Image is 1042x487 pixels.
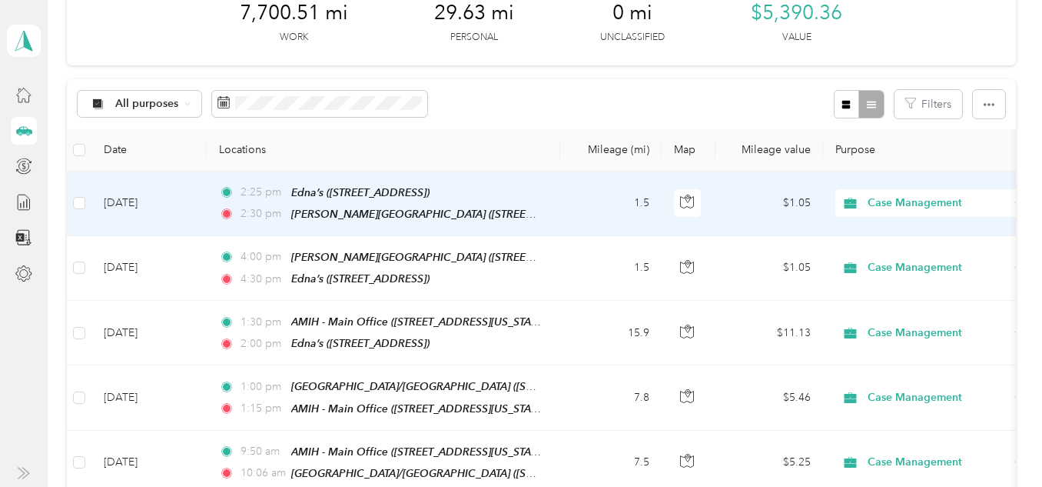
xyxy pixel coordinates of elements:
td: 1.5 [560,236,662,301]
span: 9:50 am [241,443,284,460]
span: [PERSON_NAME][GEOGRAPHIC_DATA] ([STREET_ADDRESS][US_STATE]) [291,251,645,264]
span: 4:00 pm [241,249,284,265]
span: Case Management [868,325,1008,342]
th: Map [662,129,715,172]
th: Date [91,129,207,172]
span: 1:00 pm [241,379,284,395]
td: $11.13 [715,301,823,365]
span: Edna’s ([STREET_ADDRESS]) [291,272,430,285]
span: Edna’s ([STREET_ADDRESS]) [291,186,430,198]
span: 7,700.51 mi [240,1,348,25]
span: Case Management [868,195,1008,212]
td: $5.46 [715,365,823,430]
td: [DATE] [91,236,207,301]
span: Case Management [868,259,1008,276]
th: Mileage (mi) [560,129,662,172]
span: $5,390.36 [751,1,842,25]
th: Locations [207,129,560,172]
span: Edna’s ([STREET_ADDRESS]) [291,337,430,349]
td: $1.05 [715,172,823,236]
iframe: Everlance-gr Chat Button Frame [956,401,1042,487]
th: Mileage value [715,129,823,172]
span: 0 mi [612,1,652,25]
span: [GEOGRAPHIC_DATA]/[GEOGRAPHIC_DATA] ([STREET_ADDRESS][US_STATE]) [291,380,670,393]
span: AMIH - Main Office ([STREET_ADDRESS][US_STATE]) [291,402,548,415]
span: All purposes [115,98,179,109]
td: 7.8 [560,365,662,430]
p: Personal [450,31,498,45]
button: Filters [894,90,962,118]
span: Case Management [868,389,1008,406]
span: 10:06 am [241,465,284,482]
span: 1:15 pm [241,400,284,417]
td: [DATE] [91,365,207,430]
td: 1.5 [560,172,662,236]
span: 1:30 pm [241,314,284,331]
span: AMIH - Main Office ([STREET_ADDRESS][US_STATE]) [291,315,548,329]
span: 4:30 pm [241,271,284,288]
p: Unclassified [600,31,665,45]
span: [PERSON_NAME][GEOGRAPHIC_DATA] ([STREET_ADDRESS][US_STATE]) [291,208,645,221]
span: 2:30 pm [241,205,284,222]
td: 15.9 [560,301,662,365]
span: [GEOGRAPHIC_DATA]/[GEOGRAPHIC_DATA] ([STREET_ADDRESS][US_STATE]) [291,467,670,480]
p: Value [782,31,811,45]
span: 2:00 pm [241,335,284,352]
span: 29.63 mi [434,1,514,25]
td: $1.05 [715,236,823,301]
span: 2:25 pm [241,184,284,201]
span: Case Management [868,454,1008,471]
p: Work [280,31,308,45]
td: [DATE] [91,172,207,236]
th: Purpose [823,129,1038,172]
td: [DATE] [91,301,207,365]
span: AMIH - Main Office ([STREET_ADDRESS][US_STATE]) [291,445,548,459]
